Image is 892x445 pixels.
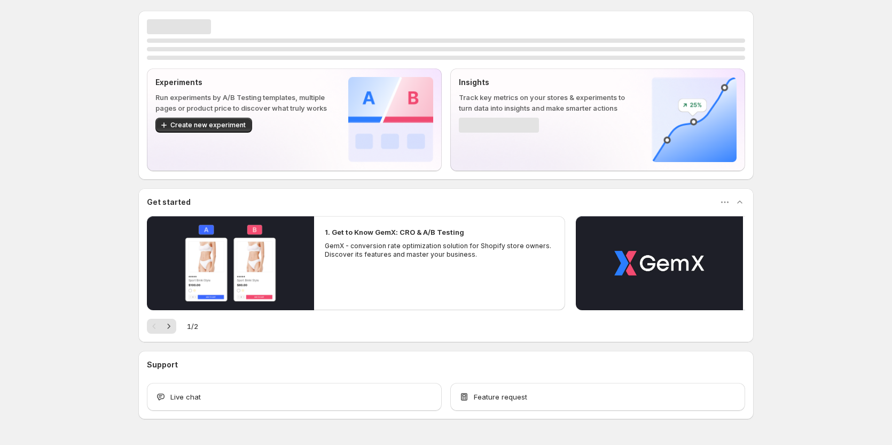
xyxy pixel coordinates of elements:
[652,77,737,162] img: Insights
[147,359,178,370] h3: Support
[348,77,433,162] img: Experiments
[147,319,176,334] nav: Pagination
[325,242,554,259] p: GemX - conversion rate optimization solution for Shopify store owners. Discover its features and ...
[576,216,743,310] button: Play video
[187,321,198,332] span: 1 / 2
[325,227,464,237] h2: 1. Get to Know GemX: CRO & A/B Testing
[170,121,246,129] span: Create new experiment
[147,216,314,310] button: Play video
[155,118,252,133] button: Create new experiment
[170,392,201,402] span: Live chat
[459,77,635,88] p: Insights
[155,92,331,113] p: Run experiments by A/B Testing templates, multiple pages or product price to discover what truly ...
[147,197,191,208] h3: Get started
[161,319,176,334] button: Next
[459,92,635,113] p: Track key metrics on your stores & experiments to turn data into insights and make smarter actions
[155,77,331,88] p: Experiments
[474,392,527,402] span: Feature request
